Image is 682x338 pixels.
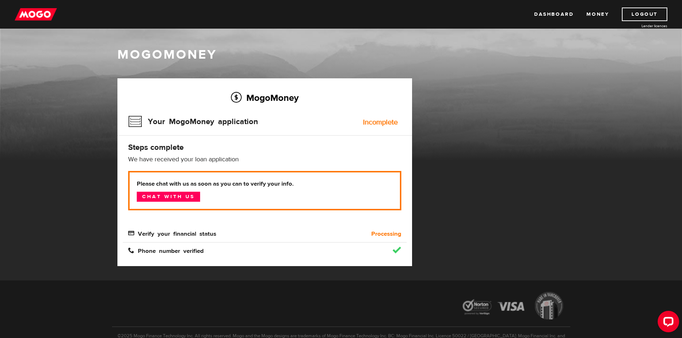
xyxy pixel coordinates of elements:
iframe: LiveChat chat widget [652,308,682,338]
img: legal-icons-92a2ffecb4d32d839781d1b4e4802d7b.png [456,286,570,327]
a: Money [586,8,609,21]
b: Processing [371,230,401,238]
h2: MogoMoney [128,90,401,105]
a: Chat with us [137,192,200,202]
h3: Your MogoMoney application [128,112,258,131]
p: We have received your loan application [128,155,401,164]
b: Please chat with us as soon as you can to verify your info. [137,180,393,188]
div: Incomplete [363,119,398,126]
span: Phone number verified [128,247,204,253]
a: Logout [622,8,667,21]
h4: Steps complete [128,142,401,152]
span: Verify your financial status [128,230,216,236]
a: Lender licences [614,23,667,29]
img: mogo_logo-11ee424be714fa7cbb0f0f49df9e16ec.png [15,8,57,21]
h1: MogoMoney [117,47,565,62]
a: Dashboard [534,8,574,21]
